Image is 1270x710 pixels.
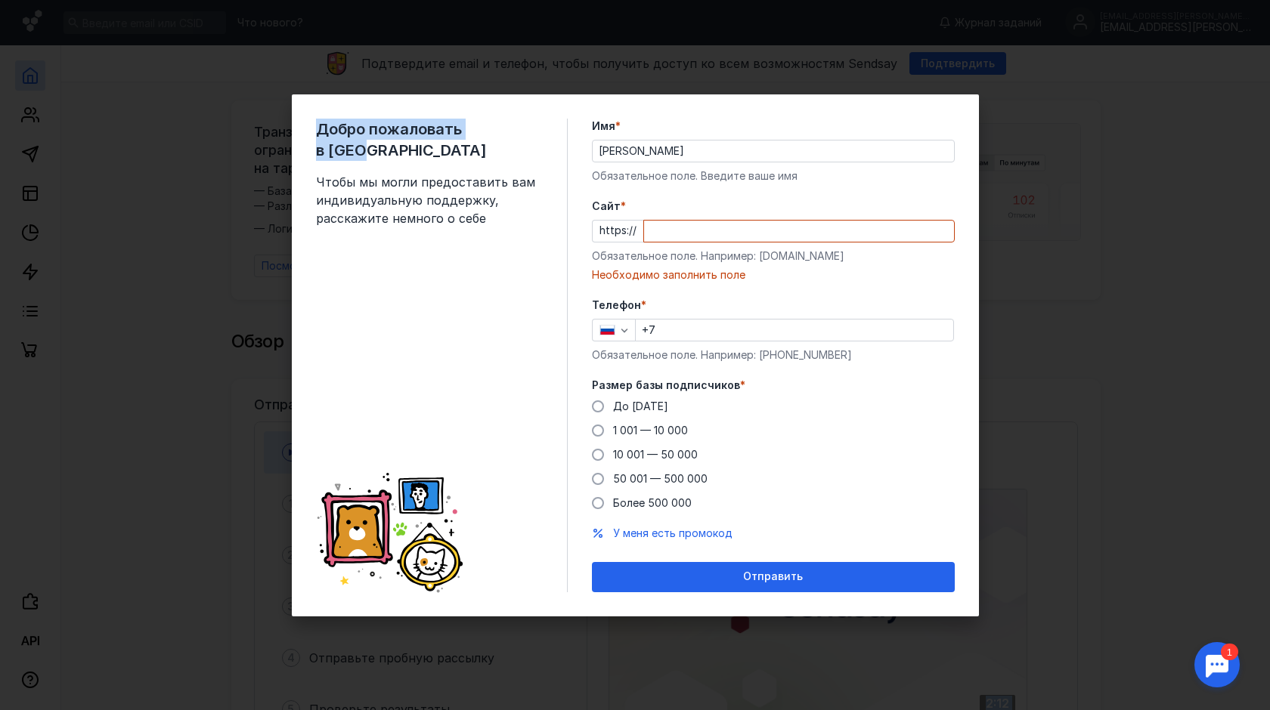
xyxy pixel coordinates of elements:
[592,347,955,363] div: Обязательное поле. Например: [PHONE_NUMBER]
[316,119,543,161] span: Добро пожаловать в [GEOGRAPHIC_DATA]
[592,378,740,393] span: Размер базы подписчиков
[34,9,51,26] div: 1
[613,526,733,539] span: У меня есть промокод
[743,570,803,583] span: Отправить
[592,119,615,134] span: Имя
[592,168,955,184] div: Обязательное поле. Введите ваше имя
[592,562,955,592] button: Отправить
[613,400,668,412] span: До [DATE]
[592,298,641,313] span: Телефон
[592,248,955,264] div: Обязательное поле. Например: [DOMAIN_NAME]
[613,526,733,541] button: У меня есть промокод
[613,472,708,485] span: 50 001 — 500 000
[613,496,692,509] span: Более 500 000
[613,424,688,437] span: 1 001 — 10 000
[592,199,621,214] span: Cайт
[613,448,698,461] span: 10 001 — 50 000
[592,267,955,282] div: Необходимо заполнить поле
[316,173,543,227] span: Чтобы мы могли предоставить вам индивидуальную поддержку, расскажите немного о себе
